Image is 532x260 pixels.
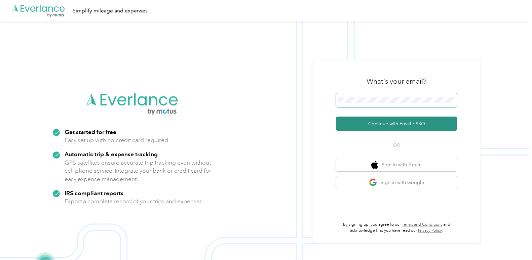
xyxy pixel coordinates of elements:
[336,176,457,189] button: google logoSign in with Google
[418,228,442,233] a: Privacy Policy
[65,197,204,206] p: Export a complete record of your trips and expenses.
[65,189,123,197] strong: IRS compliant reports
[65,128,116,135] strong: Get started for free
[336,117,457,131] button: Continue with Email / SSO
[385,142,408,149] span: OR
[369,178,377,187] img: google logo
[371,161,378,169] img: apple logo
[336,222,457,233] p: By signing up, you agree to our and acknowledge that you have read our .
[367,77,426,86] h3: What's your email?
[65,136,168,144] p: Easy set up with no credit card required
[65,159,212,183] p: GPS satellites ensure accurate trip tracking even without cell phone service. Integrate your bank...
[336,158,457,171] button: apple logoSign in with Apple
[402,222,442,227] a: Terms and Conditions
[65,150,158,158] strong: Automatic trip & expense tracking
[73,7,148,15] div: Simplify mileage and expenses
